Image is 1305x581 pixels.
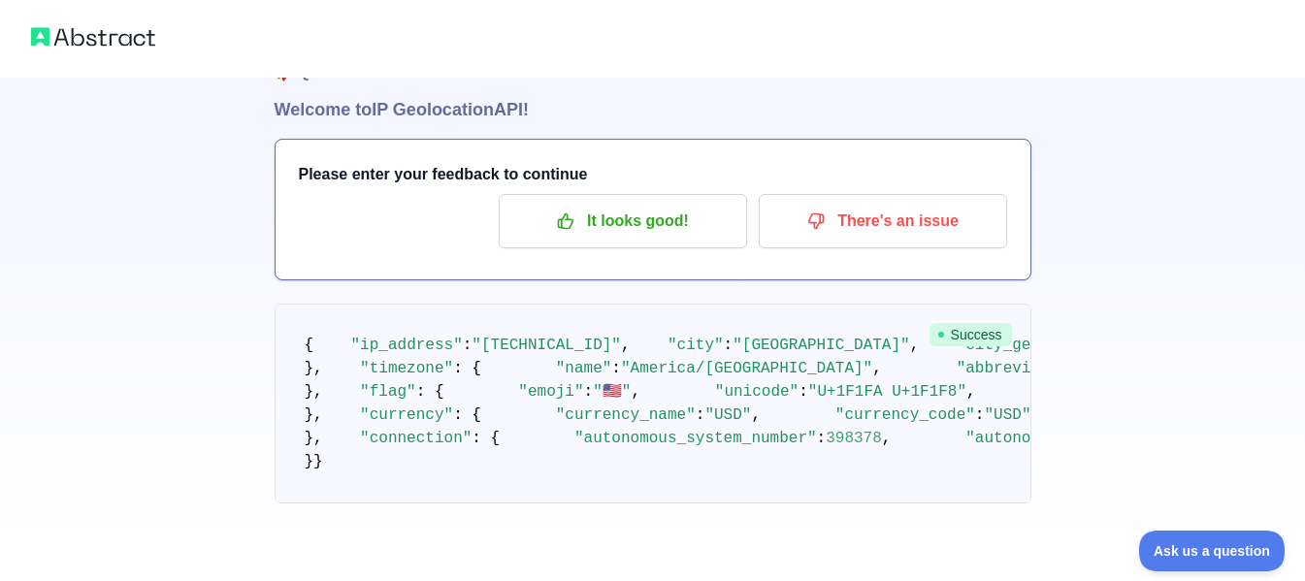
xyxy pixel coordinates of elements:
span: "name" [556,360,612,377]
span: Success [930,323,1012,346]
span: "unicode" [715,383,799,401]
p: It looks good! [513,205,733,238]
span: "flag" [360,383,416,401]
span: "U+1F1FA U+1F1F8" [808,383,966,401]
span: "[TECHNICAL_ID]" [472,337,621,354]
h1: Welcome to IP Geolocation API! [275,96,1031,123]
span: "ip_address" [351,337,463,354]
span: , [872,360,882,377]
span: : [724,337,734,354]
span: : [696,406,705,424]
iframe: Toggle Customer Support [1139,531,1286,571]
span: "[GEOGRAPHIC_DATA]" [733,337,909,354]
span: "USD" [984,406,1030,424]
h3: Please enter your feedback to continue [299,163,1007,186]
span: "abbreviation" [957,360,1087,377]
span: "currency_code" [835,406,975,424]
span: "currency" [360,406,453,424]
span: , [910,337,920,354]
span: , [882,430,892,447]
img: Abstract logo [31,23,155,50]
span: "🇺🇸" [593,383,631,401]
span: : [799,383,808,401]
span: , [621,337,631,354]
p: There's an issue [773,205,993,238]
span: "connection" [360,430,472,447]
span: : [584,383,594,401]
span: "emoji" [518,383,583,401]
span: : { [453,406,481,424]
span: "autonomous_system_organization" [965,430,1263,447]
span: "USD" [704,406,751,424]
span: "city" [668,337,724,354]
span: : [975,406,985,424]
span: : { [416,383,444,401]
span: "autonomous_system_number" [574,430,817,447]
span: "currency_name" [556,406,696,424]
span: : [463,337,473,354]
span: 398378 [826,430,882,447]
button: It looks good! [499,194,747,248]
span: : [817,430,827,447]
span: : { [472,430,500,447]
button: There's an issue [759,194,1007,248]
span: , [631,383,640,401]
span: "America/[GEOGRAPHIC_DATA]" [621,360,872,377]
span: : [611,360,621,377]
span: { [305,337,314,354]
span: , [966,383,976,401]
span: "timezone" [360,360,453,377]
span: : { [453,360,481,377]
span: , [751,406,761,424]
